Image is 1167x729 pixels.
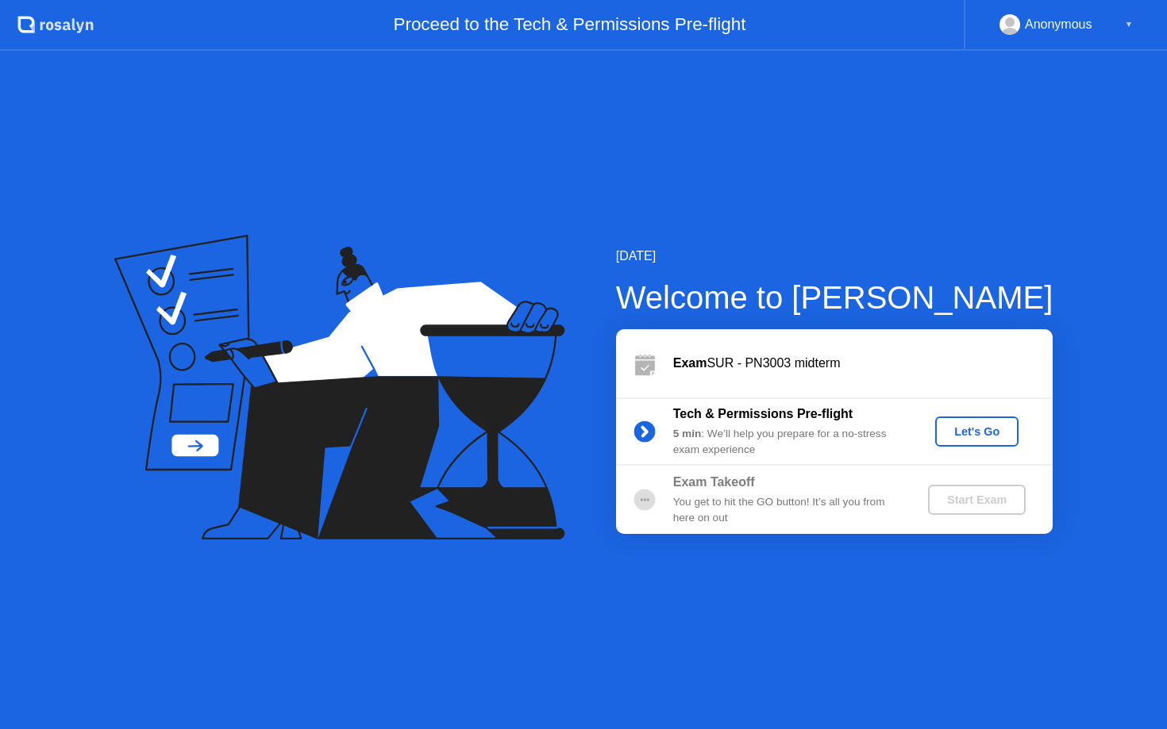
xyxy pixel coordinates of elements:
[928,485,1026,515] button: Start Exam
[673,494,902,527] div: You get to hit the GO button! It’s all you from here on out
[616,274,1053,321] div: Welcome to [PERSON_NAME]
[673,475,755,489] b: Exam Takeoff
[673,354,1053,373] div: SUR - PN3003 midterm
[616,247,1053,266] div: [DATE]
[673,407,853,420] b: Tech & Permissions Pre-flight
[935,416,1019,447] button: Let's Go
[673,428,702,439] b: 5 min
[673,426,902,459] div: : We’ll help you prepare for a no-stress exam experience
[942,425,1012,438] div: Let's Go
[673,356,707,370] b: Exam
[1125,14,1133,35] div: ▼
[1025,14,1092,35] div: Anonymous
[934,493,1019,506] div: Start Exam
